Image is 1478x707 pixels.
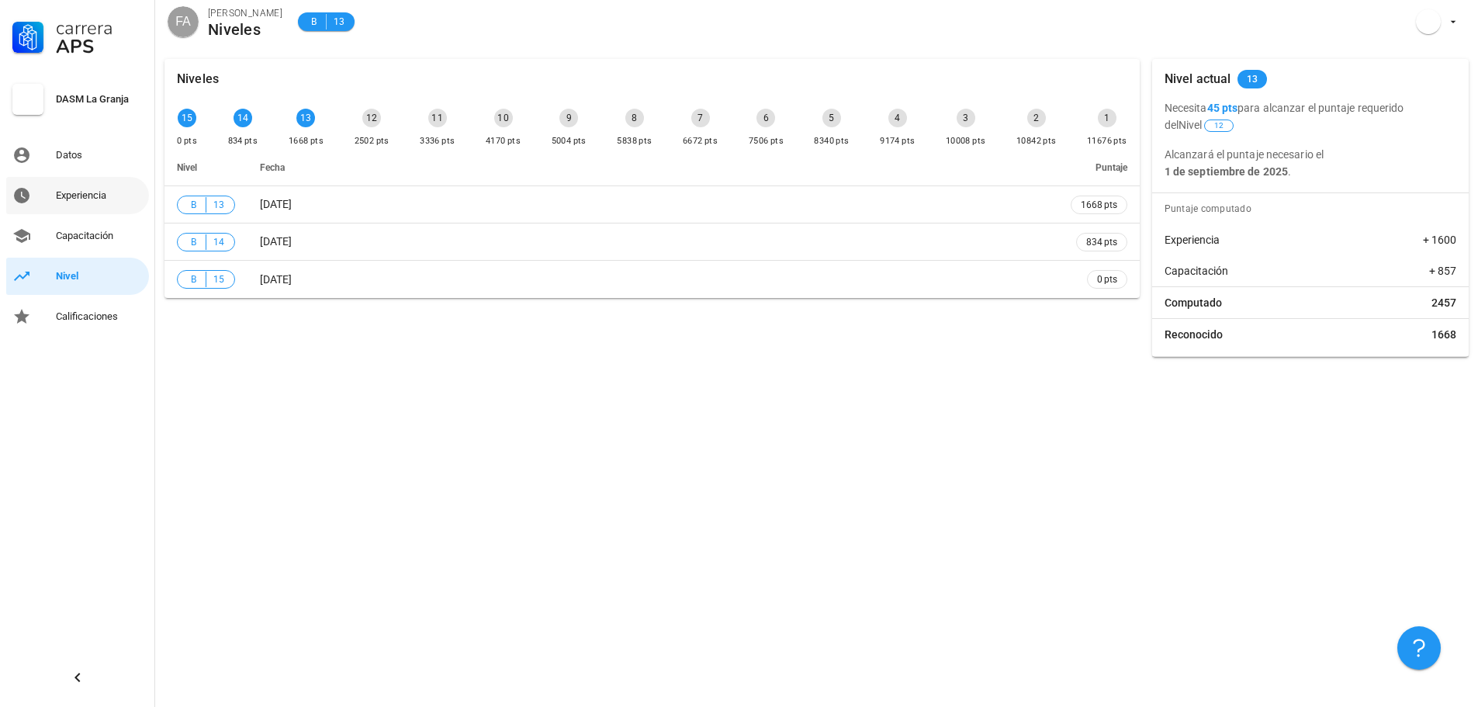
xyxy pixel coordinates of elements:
[1165,165,1288,178] b: 1 de septiembre de 2025
[6,217,149,255] a: Capacitación
[234,109,252,127] div: 14
[6,298,149,335] a: Calificaciones
[6,137,149,174] a: Datos
[1214,120,1224,131] span: 12
[617,133,652,149] div: 5838 pts
[888,109,907,127] div: 4
[1179,119,1235,131] span: Nivel
[187,234,199,250] span: B
[362,109,381,127] div: 12
[814,133,849,149] div: 8340 pts
[177,59,219,99] div: Niveles
[1081,197,1117,213] span: 1668 pts
[420,133,455,149] div: 3336 pts
[56,230,143,242] div: Capacitación
[6,177,149,214] a: Experiencia
[168,6,199,37] div: avatar
[1165,232,1220,248] span: Experiencia
[486,133,521,149] div: 4170 pts
[749,133,784,149] div: 7506 pts
[428,109,447,127] div: 11
[1165,263,1228,279] span: Capacitación
[1165,146,1456,180] p: Alcanzará el puntaje necesario el .
[1165,99,1456,133] p: Necesita para alcanzar el puntaje requerido del
[56,189,143,202] div: Experiencia
[552,133,587,149] div: 5004 pts
[228,133,258,149] div: 834 pts
[1165,327,1223,342] span: Reconocido
[1098,109,1116,127] div: 1
[880,133,915,149] div: 9174 pts
[355,133,389,149] div: 2502 pts
[208,5,282,21] div: [PERSON_NAME]
[296,109,315,127] div: 13
[1058,149,1140,186] th: Puntaje
[1097,272,1117,287] span: 0 pts
[1431,327,1456,342] span: 1668
[1027,109,1046,127] div: 2
[56,149,143,161] div: Datos
[289,133,324,149] div: 1668 pts
[56,37,143,56] div: APS
[260,198,292,210] span: [DATE]
[175,6,191,37] span: FA
[625,109,644,127] div: 8
[6,258,149,295] a: Nivel
[1431,295,1456,310] span: 2457
[213,272,225,287] span: 15
[494,109,513,127] div: 10
[691,109,710,127] div: 7
[683,133,718,149] div: 6672 pts
[260,235,292,248] span: [DATE]
[187,272,199,287] span: B
[177,162,197,173] span: Nivel
[247,149,1058,186] th: Fecha
[957,109,975,127] div: 3
[307,14,320,29] span: B
[208,21,282,38] div: Niveles
[559,109,578,127] div: 9
[260,162,285,173] span: Fecha
[1086,234,1117,250] span: 834 pts
[1247,70,1258,88] span: 13
[1016,133,1057,149] div: 10842 pts
[213,197,225,213] span: 13
[1207,102,1238,114] b: 45 pts
[1087,133,1127,149] div: 11676 pts
[56,270,143,282] div: Nivel
[756,109,775,127] div: 6
[187,197,199,213] span: B
[333,14,345,29] span: 13
[1423,232,1456,248] span: + 1600
[178,109,196,127] div: 15
[56,93,143,106] div: DASM La Granja
[1429,263,1456,279] span: + 857
[946,133,986,149] div: 10008 pts
[1165,295,1222,310] span: Computado
[213,234,225,250] span: 14
[177,133,197,149] div: 0 pts
[164,149,247,186] th: Nivel
[1416,9,1441,34] div: avatar
[1165,59,1231,99] div: Nivel actual
[822,109,841,127] div: 5
[1096,162,1127,173] span: Puntaje
[56,310,143,323] div: Calificaciones
[260,273,292,286] span: [DATE]
[56,19,143,37] div: Carrera
[1158,193,1469,224] div: Puntaje computado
